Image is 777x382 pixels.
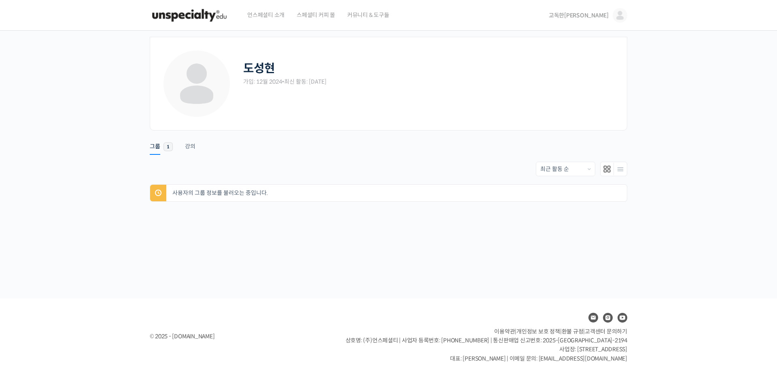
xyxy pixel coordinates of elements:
a: 이용약관 [494,328,515,335]
div: 가입: 12월 2024 최신 활동: [DATE] [243,78,615,86]
a: 개인정보 보호 정책 [516,328,560,335]
a: 환불 규정 [562,328,584,335]
span: 고독한[PERSON_NAME] [549,12,609,19]
nav: Primary menu [150,133,627,153]
div: © 2025 - [DOMAIN_NAME] [150,331,325,342]
h2: 도성현 [243,61,275,76]
div: 강의 [185,143,195,155]
p: | | | 상호명: (주)언스페셜티 | 사업자 등록번호: [PHONE_NUMBER] | 통신판매업 신고번호: 2025-[GEOGRAPHIC_DATA]-2194 사업장: [ST... [346,327,627,363]
span: 고객센터 문의하기 [585,328,627,335]
p: 사용자의 그룹 정보를 불러오는 중입니다. [170,185,627,201]
a: 강의 [185,133,195,153]
img: Profile photo of 도성현 [162,49,231,118]
span: 1 [163,142,173,151]
span: • [282,78,284,85]
a: 그룹 1 [150,133,173,153]
div: 그룹 [150,143,160,155]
